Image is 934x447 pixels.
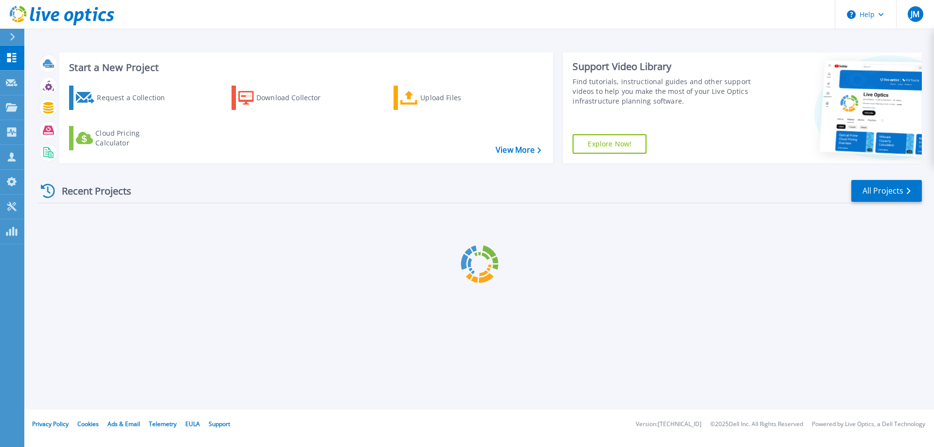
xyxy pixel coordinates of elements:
a: Telemetry [149,420,177,428]
a: Ads & Email [108,420,140,428]
div: Support Video Library [573,60,755,73]
li: Powered by Live Optics, a Dell Technology [812,421,925,428]
a: Support [209,420,230,428]
div: Cloud Pricing Calculator [95,128,173,148]
a: Download Collector [232,86,340,110]
li: Version: [TECHNICAL_ID] [636,421,701,428]
div: Request a Collection [97,88,175,107]
li: © 2025 Dell Inc. All Rights Reserved [710,421,803,428]
a: Cloud Pricing Calculator [69,126,178,150]
div: Upload Files [420,88,498,107]
a: View More [496,145,541,155]
a: Cookies [77,420,99,428]
a: EULA [185,420,200,428]
div: Recent Projects [37,179,144,203]
h3: Start a New Project [69,62,541,73]
div: Download Collector [256,88,334,107]
a: Privacy Policy [32,420,69,428]
a: Request a Collection [69,86,178,110]
div: Find tutorials, instructional guides and other support videos to help you make the most of your L... [573,77,755,106]
a: All Projects [851,180,922,202]
a: Explore Now! [573,134,647,154]
span: JM [911,10,919,18]
a: Upload Files [394,86,502,110]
